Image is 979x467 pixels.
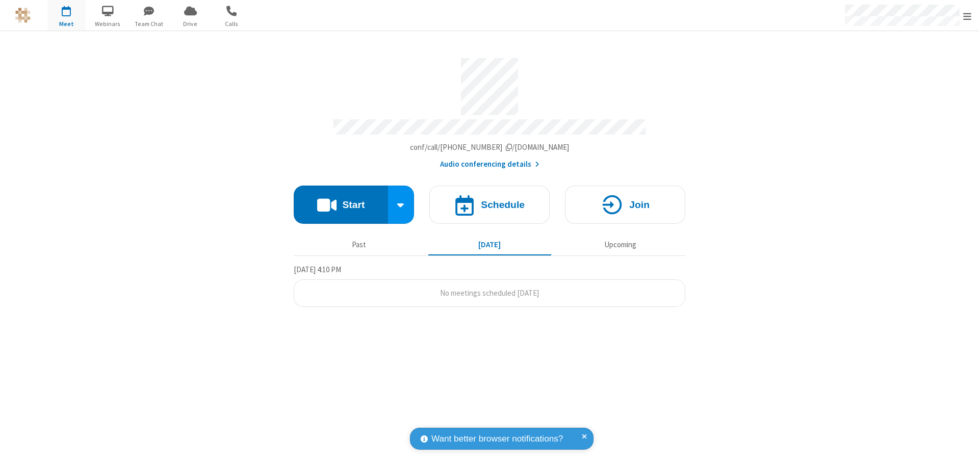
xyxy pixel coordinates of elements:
[294,186,388,224] button: Start
[410,142,570,152] span: Copy my meeting room link
[294,265,341,274] span: [DATE] 4:10 PM
[89,19,127,29] span: Webinars
[410,142,570,153] button: Copy my meeting room linkCopy my meeting room link
[429,186,550,224] button: Schedule
[171,19,210,29] span: Drive
[565,186,685,224] button: Join
[294,264,685,307] section: Today's Meetings
[342,200,365,210] h4: Start
[431,432,563,446] span: Want better browser notifications?
[428,235,551,254] button: [DATE]
[954,440,971,460] iframe: Chat
[15,8,31,23] img: QA Selenium DO NOT DELETE OR CHANGE
[130,19,168,29] span: Team Chat
[298,235,421,254] button: Past
[294,50,685,170] section: Account details
[440,288,539,298] span: No meetings scheduled [DATE]
[213,19,251,29] span: Calls
[440,159,539,170] button: Audio conferencing details
[481,200,525,210] h4: Schedule
[388,186,415,224] div: Start conference options
[47,19,86,29] span: Meet
[559,235,682,254] button: Upcoming
[629,200,650,210] h4: Join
